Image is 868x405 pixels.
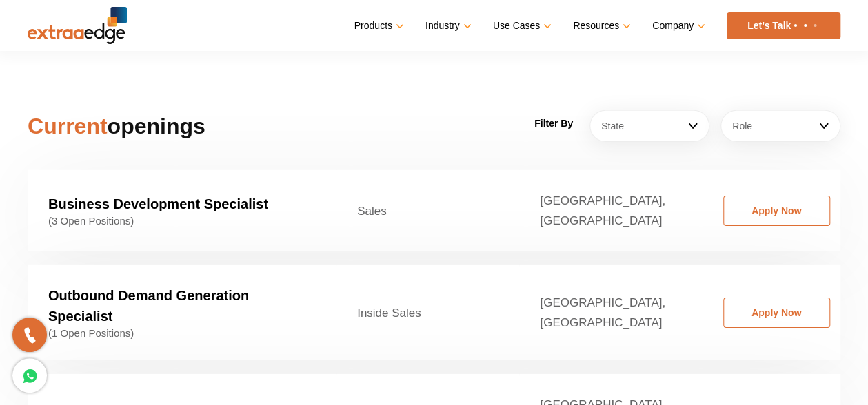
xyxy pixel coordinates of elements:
td: [GEOGRAPHIC_DATA], [GEOGRAPHIC_DATA] [519,265,702,360]
a: Products [354,16,401,36]
a: Company [652,16,703,36]
a: Apply Now [723,196,830,226]
a: Apply Now [723,298,830,328]
td: Inside Sales [336,265,519,360]
span: (1 Open Positions) [48,327,316,340]
h2: openings [28,110,285,143]
a: Use Cases [493,16,549,36]
td: Sales [336,170,519,251]
a: Resources [573,16,628,36]
strong: Business Development Specialist [48,196,268,211]
span: Current [28,114,108,138]
a: Industry [425,16,469,36]
a: Role [720,110,840,142]
span: (3 Open Positions) [48,215,316,227]
strong: Outbound Demand Generation Specialist [48,288,249,324]
label: Filter By [534,114,573,134]
a: Let’s Talk [727,12,840,39]
td: [GEOGRAPHIC_DATA], [GEOGRAPHIC_DATA] [519,170,702,251]
a: State [589,110,709,142]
